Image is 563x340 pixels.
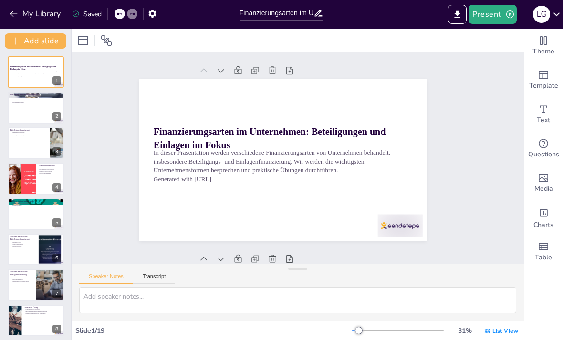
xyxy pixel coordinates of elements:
p: Keine Rückzahlungspflicht [10,135,47,137]
div: 7 [52,289,61,298]
div: 2 [52,112,61,121]
p: Keine Zinszahlungen [39,172,61,174]
button: l g [533,5,550,24]
p: Beteiligungs- und Einlagenfinanzierung [10,99,61,101]
div: 5 [52,218,61,227]
span: Theme [532,46,554,57]
p: Komplexität der AG [10,206,61,208]
div: Layout [75,33,91,48]
div: 6 [52,254,61,262]
p: Anwendung des Gelernten [24,309,61,310]
div: 1 [8,56,64,88]
p: Verlust von Kontrolle [10,243,36,245]
div: Get real-time input from your audience [524,132,563,166]
p: Vor- und Nachteile der Einlagenfinanzierung [10,271,33,276]
div: 7 [8,269,64,300]
p: Finanzierungsarten sind entscheidend für Unternehmen [10,96,61,98]
strong: Finanzierungsarten im Unternehmen: Beteiligungen und Einlagen im Fokus [155,112,388,146]
p: Zugang zu Kapital [10,242,36,244]
button: Present [469,5,516,24]
button: Add slide [5,33,66,49]
p: Rückzahlungspflichten [10,101,61,103]
div: 4 [52,183,61,192]
div: 8 [8,305,64,336]
p: Einlagenfinanzierung [39,164,61,167]
div: l g [533,6,550,23]
p: Generated with [URL] [152,160,410,196]
span: Template [529,81,558,91]
button: Transcript [133,273,176,284]
p: Generated with [URL] [10,75,61,77]
p: Identifikation spezifischer Bedürfnisse [24,312,61,314]
p: Kapital durch Investoren [10,131,47,133]
div: Change the overall theme [524,29,563,63]
div: 6 [8,234,64,265]
span: Questions [528,149,559,160]
p: Anteile am Unternehmen [10,133,47,135]
p: Eigenkapital- vs. Fremdkapitalfinanzierung [10,98,61,100]
span: List View [492,327,518,335]
div: Add ready made slides [524,63,563,97]
strong: Finanzierungsarten im Unternehmen: Beteiligungen und Einlagen im Fokus [10,65,56,70]
p: Wichtige Unternehmensformen [10,200,61,203]
p: Vor- und Nachteile der Beteiligungsfinanzierung [10,235,36,240]
span: Table [535,252,552,263]
p: Stabilität der Finanzierung [10,277,33,279]
p: Praktische Übung [24,306,61,309]
span: Charts [533,220,553,230]
div: Saved [72,10,102,19]
div: 2 [8,92,64,123]
span: Position [101,35,112,46]
p: Berücksichtigung der Unternehmensform [24,310,61,312]
button: My Library [7,6,65,21]
div: Add text boxes [524,97,563,132]
div: 4 [8,163,64,194]
p: Gewinnbeteiligung [10,245,36,247]
button: Export to PowerPoint [448,5,467,24]
p: Kapital von Gesellschaftern [39,169,61,171]
p: Einzelunternehmen und Haftung [10,202,61,204]
div: 31 % [453,326,476,335]
div: 1 [52,76,61,85]
p: Abhängigkeit von Gesellschaftern [10,280,33,282]
span: Media [534,184,553,194]
p: Beteiligungsfinanzierung [10,129,47,132]
p: Bargeld oder Sachwerte [39,171,61,173]
div: Add a table [524,235,563,269]
p: In dieser Präsentation werden verschiedene Finanzierungsarten von Unternehmen behandelt, insbeson... [10,70,61,75]
p: In dieser Präsentation werden verschiedene Finanzierungsarten von Unternehmen behandelt, insbeson... [152,133,412,187]
div: 8 [52,325,61,333]
button: Speaker Notes [79,273,133,284]
p: Einführung in die Finanzierungsarten [10,93,61,96]
input: Insert title [240,6,314,20]
div: Add charts and graphs [524,200,563,235]
p: Vorteile der GmbH [10,204,61,206]
span: Text [537,115,550,125]
div: 3 [52,147,61,156]
div: 3 [8,127,64,159]
p: Keine Zinszahlungen [10,279,33,281]
div: Slide 1 / 19 [75,326,352,335]
div: 5 [8,198,64,230]
div: Add images, graphics, shapes or video [524,166,563,200]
